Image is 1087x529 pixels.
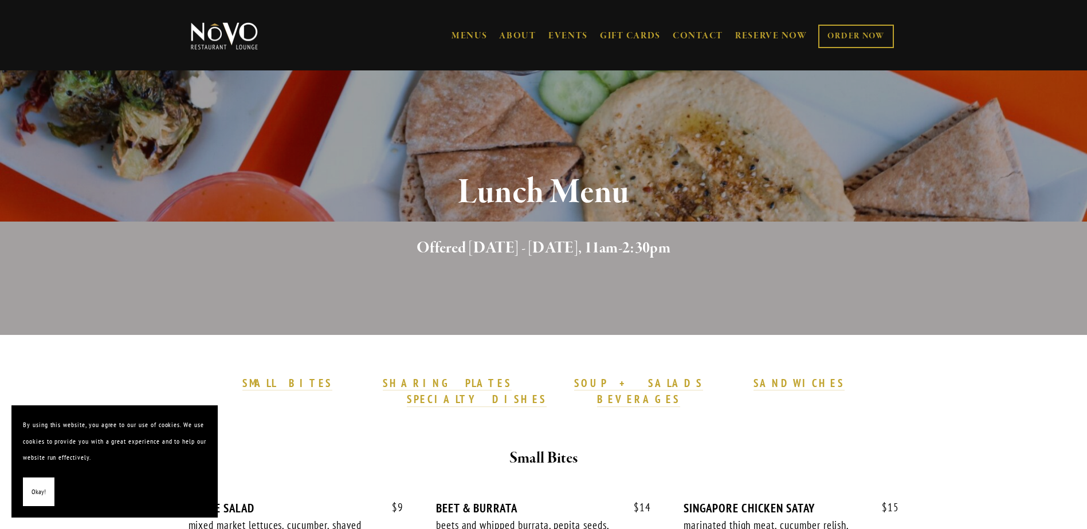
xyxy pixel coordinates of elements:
span: $ [392,500,398,514]
span: 15 [870,501,899,514]
span: 14 [622,501,651,514]
h1: Lunch Menu [210,174,878,211]
a: BEVERAGES [597,392,681,407]
div: HOUSE SALAD [189,501,403,515]
div: SINGAPORE CHICKEN SATAY [684,501,898,515]
strong: SOUP + SALADS [574,376,703,390]
a: CONTACT [673,25,723,47]
span: $ [882,500,888,514]
strong: SANDWICHES [754,376,845,390]
a: ABOUT [499,30,536,42]
h2: Offered [DATE] - [DATE], 11am-2:30pm [210,236,878,260]
a: SMALL BITES [242,376,332,391]
strong: SPECIALTY DISHES [407,392,547,406]
a: EVENTS [548,30,588,42]
a: SOUP + SALADS [574,376,703,391]
a: MENUS [452,30,488,42]
span: Okay! [32,484,46,500]
a: SANDWICHES [754,376,845,391]
a: SHARING PLATES [383,376,511,391]
strong: BEVERAGES [597,392,681,406]
a: ORDER NOW [818,25,893,48]
section: Cookie banner [11,405,218,518]
p: By using this website, you agree to our use of cookies. We use cookies to provide you with a grea... [23,417,206,466]
strong: SMALL BITES [242,376,332,390]
span: $ [634,500,639,514]
div: BEET & BURRATA [436,501,651,515]
a: GIFT CARDS [600,25,661,47]
strong: Small Bites [509,448,578,468]
span: 9 [380,501,403,514]
button: Okay! [23,477,54,507]
strong: SHARING PLATES [383,376,511,390]
a: RESERVE NOW [735,25,807,47]
img: Novo Restaurant &amp; Lounge [189,22,260,50]
a: SPECIALTY DISHES [407,392,547,407]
